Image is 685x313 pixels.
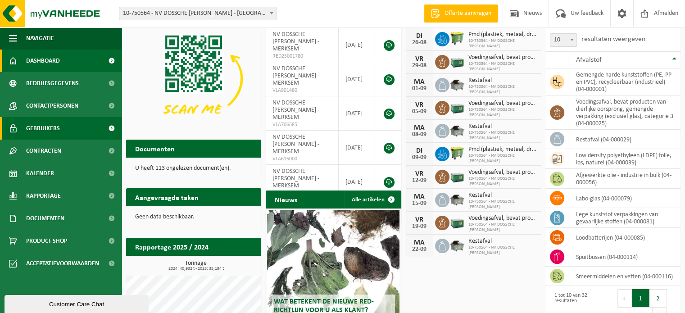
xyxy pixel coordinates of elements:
[449,77,465,92] img: WB-5000-GAL-GY-01
[468,192,536,199] span: Restafval
[272,65,319,86] span: NV DOSSCHE [PERSON_NAME] - MERKSEM
[468,153,536,164] span: 10-750564 - NV DOSSCHE [PERSON_NAME]
[468,100,536,107] span: Voedingsafval, bevat producten van dierlijke oorsprong, gemengde verpakking (exc...
[576,56,602,64] span: Afvalstof
[410,109,428,115] div: 05-09
[131,267,261,271] span: 2024: 40,932 t - 2025: 35,194 t
[194,255,260,273] a: Bekijk rapportage
[468,77,536,84] span: Restafval
[569,189,680,208] td: labo-glas (04-000079)
[468,215,536,222] span: Voedingsafval, bevat producten van dierlijke oorsprong, gemengde verpakking (exc...
[26,230,67,252] span: Product Shop
[569,68,680,95] td: gemengde harde kunststoffen (PE, PP en PVC), recycleerbaar (industrieel) (04-000001)
[345,191,400,209] a: Alle artikelen
[442,9,494,18] span: Offerte aanvragen
[272,134,319,155] span: NV DOSSCHE [PERSON_NAME] - MERKSEM
[468,176,536,187] span: 10-750564 - NV DOSSCHE [PERSON_NAME]
[449,168,465,184] img: PB-LB-0680-HPE-GN-01
[569,267,680,286] td: smeermiddelen en vetten (04-000116)
[649,289,667,307] button: 2
[410,177,428,184] div: 12-09
[449,145,465,161] img: WB-0660-HPE-GN-50
[468,123,536,130] span: Restafval
[410,86,428,92] div: 01-09
[468,31,536,38] span: Pmd (plastiek, metaal, drankkartons) (bedrijven)
[339,96,374,131] td: [DATE]
[5,293,150,313] iframe: chat widget
[410,132,428,138] div: 08-09
[468,222,536,233] span: 10-750564 - NV DOSSCHE [PERSON_NAME]
[126,140,184,157] h2: Documenten
[410,223,428,230] div: 19-09
[410,216,428,223] div: VR
[468,169,536,176] span: Voedingsafval, bevat producten van dierlijke oorsprong, gemengde verpakking (exc...
[569,169,680,189] td: afgewerkte olie - industrie in bulk (04-000056)
[449,122,465,138] img: WB-5000-GAL-GY-01
[26,140,61,162] span: Contracten
[26,50,60,72] span: Dashboard
[272,87,331,94] span: VLA901480
[26,27,54,50] span: Navigatie
[26,162,54,185] span: Kalender
[468,54,536,61] span: Voedingsafval, bevat producten van dierlijke oorsprong, gemengde verpakking (exc...
[410,32,428,40] div: DI
[410,101,428,109] div: VR
[26,185,61,207] span: Rapportage
[26,72,79,95] span: Bedrijfsgegevens
[569,228,680,247] td: loodbatterijen (04-000085)
[410,78,428,86] div: MA
[569,130,680,149] td: restafval (04-000029)
[272,121,331,128] span: VLA706685
[339,165,374,199] td: [DATE]
[424,5,498,23] a: Offerte aanvragen
[569,208,680,228] td: lege kunststof verpakkingen van gevaarlijke stoffen (04-000081)
[272,155,331,163] span: VLA616000
[550,33,577,47] span: 10
[135,165,252,172] p: U heeft 113 ongelezen document(en).
[410,170,428,177] div: VR
[449,214,465,230] img: PB-LB-0680-HPE-GN-01
[126,238,218,255] h2: Rapportage 2025 / 2024
[272,100,319,121] span: NV DOSSCHE [PERSON_NAME] - MERKSEM
[468,238,536,245] span: Restafval
[410,63,428,69] div: 29-08
[617,289,632,307] button: Previous
[119,7,276,20] span: 10-750564 - NV DOSSCHE MILLS SA - MERKSEM
[468,130,536,141] span: 10-750564 - NV DOSSCHE [PERSON_NAME]
[339,28,374,62] td: [DATE]
[468,38,536,49] span: 10-750564 - NV DOSSCHE [PERSON_NAME]
[272,53,331,60] span: RED25001780
[468,61,536,72] span: 10-750564 - NV DOSSCHE [PERSON_NAME]
[468,199,536,210] span: 10-750564 - NV DOSSCHE [PERSON_NAME]
[581,36,645,43] label: resultaten weergeven
[449,191,465,207] img: WB-5000-GAL-GY-01
[468,245,536,256] span: 10-750564 - NV DOSSCHE [PERSON_NAME]
[126,188,208,206] h2: Aangevraagde taken
[135,214,252,220] p: Geen data beschikbaar.
[272,31,319,52] span: NV DOSSCHE [PERSON_NAME] - MERKSEM
[410,40,428,46] div: 26-08
[410,147,428,154] div: DI
[449,54,465,69] img: PB-LB-0680-HPE-GN-01
[266,191,306,208] h2: Nieuws
[550,34,576,46] span: 10
[410,55,428,63] div: VR
[410,239,428,246] div: MA
[468,84,536,95] span: 10-750564 - NV DOSSCHE [PERSON_NAME]
[410,124,428,132] div: MA
[26,207,64,230] span: Documenten
[131,260,261,271] h3: Tonnage
[468,146,536,153] span: Pmd (plastiek, metaal, drankkartons) (bedrijven)
[569,247,680,267] td: spuitbussen (04-000114)
[449,31,465,46] img: WB-0660-HPE-GN-50
[569,149,680,169] td: low density polyethyleen (LDPE) folie, los, naturel (04-000039)
[410,200,428,207] div: 15-09
[632,289,649,307] button: 1
[410,193,428,200] div: MA
[449,100,465,115] img: PB-LB-0680-HPE-GN-01
[272,168,319,189] span: NV DOSSCHE [PERSON_NAME] - MERKSEM
[26,95,78,117] span: Contactpersonen
[26,117,60,140] span: Gebruikers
